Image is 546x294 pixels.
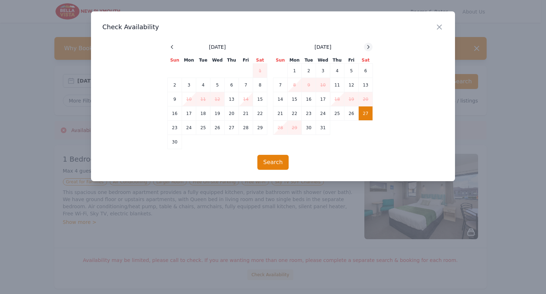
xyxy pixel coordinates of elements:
[196,106,210,121] td: 18
[359,92,373,106] td: 20
[225,106,239,121] td: 20
[168,106,182,121] td: 16
[359,78,373,92] td: 13
[302,92,316,106] td: 16
[210,57,225,64] th: Wed
[273,92,288,106] td: 14
[102,23,444,31] h3: Check Availability
[182,78,196,92] td: 3
[225,121,239,135] td: 27
[316,106,330,121] td: 24
[302,57,316,64] th: Tue
[288,78,302,92] td: 8
[273,106,288,121] td: 21
[239,78,253,92] td: 7
[316,57,330,64] th: Wed
[302,64,316,78] td: 2
[196,121,210,135] td: 25
[315,43,331,51] span: [DATE]
[330,57,344,64] th: Thu
[288,57,302,64] th: Mon
[210,106,225,121] td: 19
[253,57,267,64] th: Sat
[344,92,359,106] td: 19
[330,64,344,78] td: 4
[182,57,196,64] th: Mon
[210,78,225,92] td: 5
[344,57,359,64] th: Fri
[253,92,267,106] td: 15
[209,43,226,51] span: [DATE]
[182,121,196,135] td: 24
[359,64,373,78] td: 6
[316,121,330,135] td: 31
[288,121,302,135] td: 29
[253,106,267,121] td: 22
[239,57,253,64] th: Fri
[273,57,288,64] th: Sun
[359,57,373,64] th: Sat
[210,92,225,106] td: 12
[239,121,253,135] td: 28
[239,92,253,106] td: 14
[168,92,182,106] td: 9
[196,57,210,64] th: Tue
[359,106,373,121] td: 27
[288,92,302,106] td: 15
[316,78,330,92] td: 10
[225,57,239,64] th: Thu
[330,78,344,92] td: 11
[273,121,288,135] td: 28
[302,121,316,135] td: 30
[302,78,316,92] td: 9
[273,78,288,92] td: 7
[225,78,239,92] td: 6
[344,106,359,121] td: 26
[196,92,210,106] td: 11
[168,135,182,149] td: 30
[225,92,239,106] td: 13
[316,64,330,78] td: 3
[168,78,182,92] td: 2
[182,92,196,106] td: 10
[344,64,359,78] td: 5
[316,92,330,106] td: 17
[168,57,182,64] th: Sun
[196,78,210,92] td: 4
[330,92,344,106] td: 18
[253,64,267,78] td: 1
[168,121,182,135] td: 23
[239,106,253,121] td: 21
[253,121,267,135] td: 29
[288,106,302,121] td: 22
[253,78,267,92] td: 8
[344,78,359,92] td: 12
[182,106,196,121] td: 17
[210,121,225,135] td: 26
[302,106,316,121] td: 23
[257,155,289,170] button: Search
[330,106,344,121] td: 25
[288,64,302,78] td: 1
